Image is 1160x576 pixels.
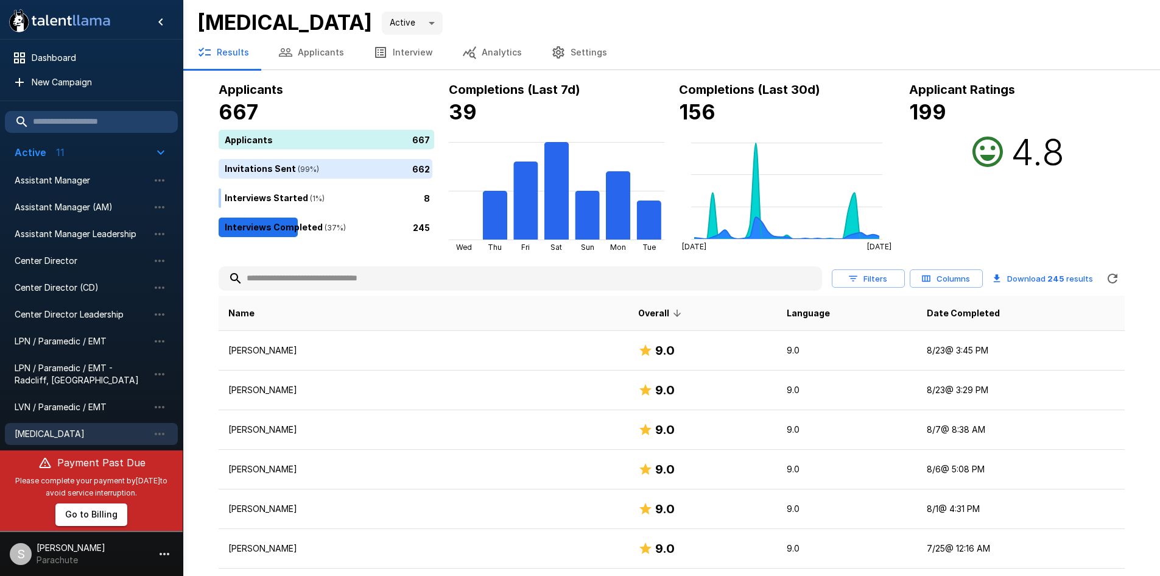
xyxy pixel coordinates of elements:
p: [PERSON_NAME] [228,463,619,475]
b: [MEDICAL_DATA] [197,10,372,35]
button: Analytics [448,35,536,69]
p: 9.0 [787,542,907,555]
b: Applicants [219,82,283,97]
tspan: Fri [521,243,530,252]
p: 9.0 [787,503,907,515]
b: 199 [909,99,946,124]
b: 245 [1047,274,1064,283]
button: Applicants [264,35,359,69]
tspan: Tue [642,243,655,252]
button: Results [183,35,264,69]
span: Date Completed [927,306,1000,321]
p: [PERSON_NAME] [228,424,619,436]
tspan: Thu [488,243,502,252]
b: 667 [219,99,258,124]
td: 8/1 @ 4:31 PM [917,489,1124,529]
p: 8 [424,191,430,204]
td: 8/23 @ 3:29 PM [917,371,1124,410]
p: [PERSON_NAME] [228,542,619,555]
tspan: Mon [610,243,626,252]
button: Interview [359,35,448,69]
span: Overall [638,306,685,321]
h6: 9.0 [655,420,675,439]
h6: 9.0 [655,539,675,558]
span: Name [228,306,255,321]
p: 9.0 [787,424,907,436]
tspan: [DATE] [682,242,706,251]
b: 156 [679,99,715,124]
h6: 9.0 [655,499,675,519]
p: [PERSON_NAME] [228,503,619,515]
button: Download 245 results [988,266,1098,291]
h6: 9.0 [655,460,675,479]
td: 8/23 @ 3:45 PM [917,331,1124,371]
p: 662 [412,162,430,175]
button: Refreshing... [1100,266,1125,291]
h6: 9.0 [655,341,675,360]
tspan: Sun [580,243,594,252]
p: 667 [412,133,430,146]
tspan: [DATE] [866,242,891,251]
b: Completions (Last 30d) [679,82,820,97]
button: Settings [536,35,622,69]
button: Columns [910,269,983,288]
td: 8/7 @ 8:38 AM [917,410,1124,450]
tspan: Wed [456,243,472,252]
p: 245 [413,221,430,233]
p: [PERSON_NAME] [228,384,619,396]
p: 9.0 [787,344,907,357]
h2: 4.8 [1011,130,1064,174]
span: Language [787,306,830,321]
p: 9.0 [787,384,907,396]
b: Applicant Ratings [909,82,1015,97]
button: Filters [832,269,905,288]
div: Active [382,12,443,35]
b: Completions (Last 7d) [449,82,580,97]
p: 9.0 [787,463,907,475]
tspan: Sat [550,243,562,252]
td: 7/25 @ 12:16 AM [917,529,1124,569]
b: 39 [449,99,477,124]
h6: 9.0 [655,380,675,400]
p: [PERSON_NAME] [228,344,619,357]
td: 8/6 @ 5:08 PM [917,450,1124,489]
